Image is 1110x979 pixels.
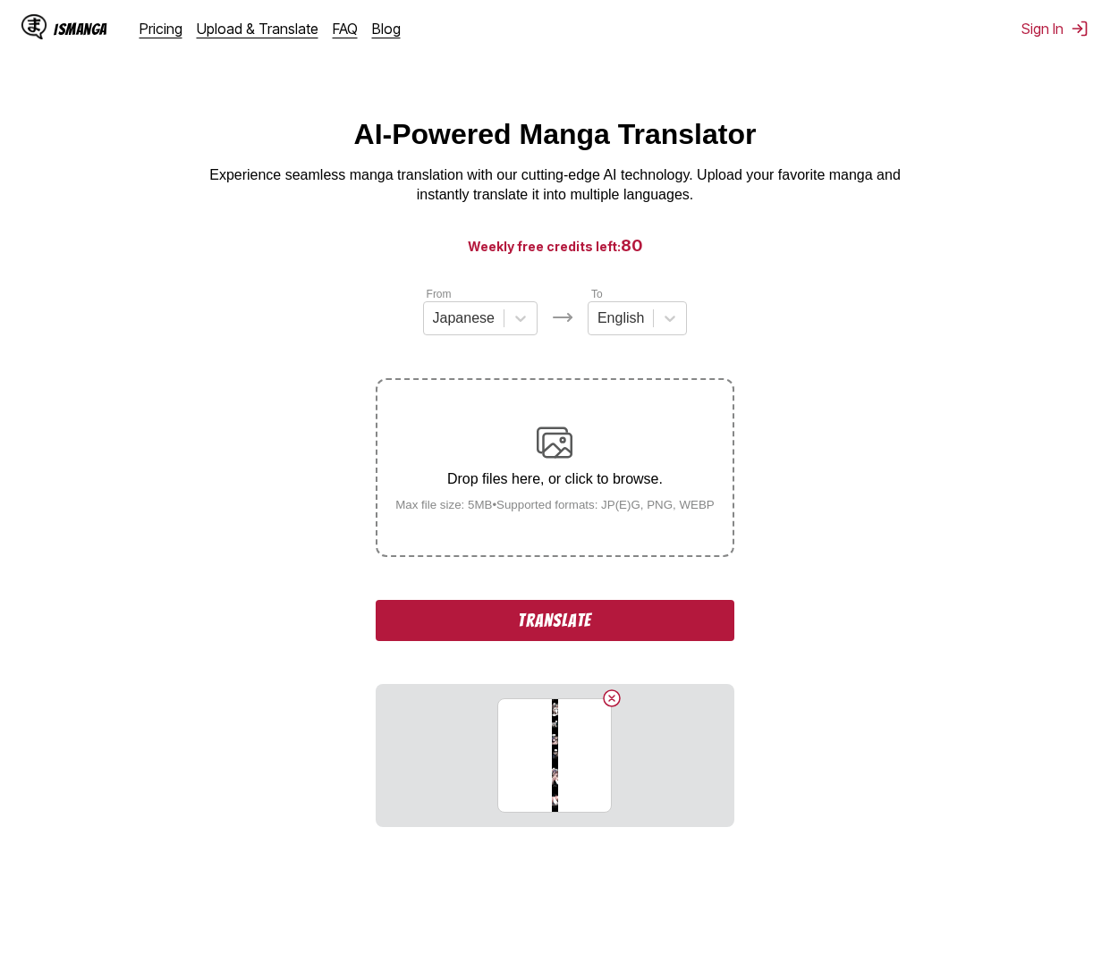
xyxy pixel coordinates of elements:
[372,20,401,38] a: Blog
[427,288,452,300] label: From
[197,20,318,38] a: Upload & Translate
[140,20,182,38] a: Pricing
[54,21,107,38] div: IsManga
[591,288,603,300] label: To
[198,165,913,206] p: Experience seamless manga translation with our cutting-edge AI technology. Upload your favorite m...
[43,234,1067,257] h3: Weekly free credits left:
[333,20,358,38] a: FAQ
[381,498,729,511] small: Max file size: 5MB • Supported formats: JP(E)G, PNG, WEBP
[381,471,729,487] p: Drop files here, or click to browse.
[354,118,757,151] h1: AI-Powered Manga Translator
[21,14,47,39] img: IsManga Logo
[601,688,623,709] button: Delete image
[1071,20,1089,38] img: Sign out
[621,236,643,255] span: 80
[376,600,733,641] button: Translate
[552,307,573,328] img: Languages icon
[1021,20,1089,38] button: Sign In
[21,14,140,43] a: IsManga LogoIsManga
